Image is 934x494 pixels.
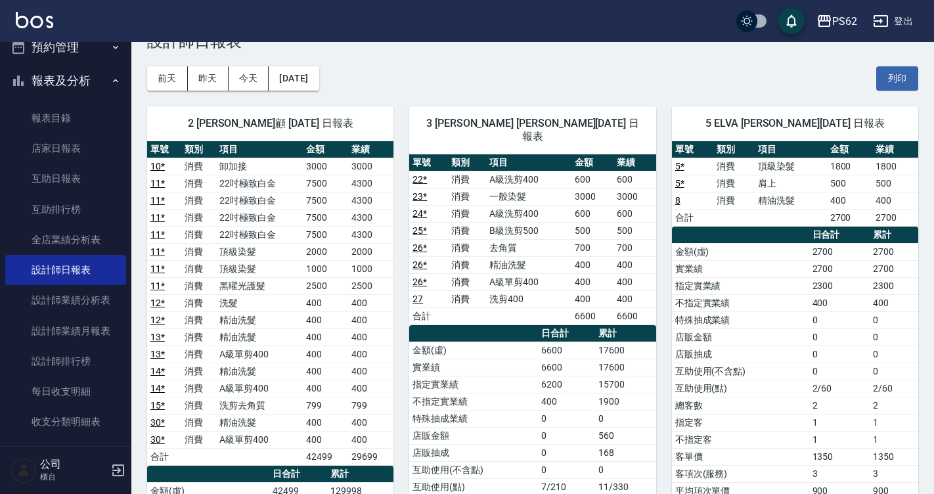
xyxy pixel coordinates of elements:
td: 0 [538,461,594,478]
td: 3000 [303,158,348,175]
td: 總客數 [672,397,809,414]
a: 互助日報表 [5,164,126,194]
th: 日合計 [809,227,870,244]
td: 消費 [448,273,486,290]
td: 3 [870,465,918,482]
a: 報表目錄 [5,103,126,133]
a: 每日收支明細 [5,376,126,407]
td: 22吋極致白金 [216,226,303,243]
td: 卸加接 [216,158,303,175]
td: 400 [613,273,656,290]
td: 400 [303,328,348,346]
button: 今天 [229,66,269,91]
a: 設計師業績月報表 [5,316,126,346]
button: 報表及分析 [5,64,126,98]
td: 店販金額 [672,328,809,346]
td: 消費 [181,363,215,380]
a: 設計師日報表 [5,255,126,285]
td: 消費 [181,277,215,294]
td: 3000 [571,188,613,205]
td: 不指定實業績 [409,393,538,410]
td: 400 [827,192,873,209]
td: 消費 [448,256,486,273]
td: 6600 [613,307,656,325]
th: 項目 [216,141,303,158]
button: [DATE] [269,66,319,91]
td: 29699 [348,448,393,465]
td: 頂級染髮 [755,158,827,175]
td: 2700 [827,209,873,226]
td: 互助使用(不含點) [409,461,538,478]
td: 指定實業績 [672,277,809,294]
td: 3 [809,465,870,482]
td: 400 [613,256,656,273]
td: 4300 [348,192,393,209]
td: 肩上 [755,175,827,192]
td: 2 [809,397,870,414]
td: 1 [870,414,918,431]
td: 不指定實業績 [672,294,809,311]
button: 列印 [876,66,918,91]
td: 一般染髮 [486,188,571,205]
span: 3 [PERSON_NAME] [PERSON_NAME][DATE] 日報表 [425,117,640,143]
td: 消費 [181,294,215,311]
td: 400 [538,393,594,410]
td: 消費 [448,239,486,256]
td: 4300 [348,209,393,226]
td: 0 [538,427,594,444]
th: 金額 [827,141,873,158]
img: Person [11,457,37,483]
p: 櫃台 [40,471,107,483]
table: a dense table [409,154,656,325]
td: 精油洗髮 [755,192,827,209]
span: 2 [PERSON_NAME]顧 [DATE] 日報表 [163,117,378,130]
td: 特殊抽成業績 [409,410,538,427]
th: 單號 [409,154,447,171]
td: 700 [571,239,613,256]
td: 消費 [181,380,215,397]
table: a dense table [672,141,918,227]
td: 400 [303,311,348,328]
div: PS62 [832,13,857,30]
td: 實業績 [672,260,809,277]
button: save [778,8,805,34]
td: 22吋極致白金 [216,175,303,192]
td: 1900 [595,393,656,410]
td: 400 [348,380,393,397]
td: 400 [348,414,393,431]
td: 6600 [538,359,594,376]
td: 店販抽成 [672,346,809,363]
td: 1 [809,414,870,431]
button: PS62 [811,8,862,35]
td: B級洗剪500 [486,222,571,239]
td: 2/60 [870,380,918,397]
td: A級單剪400 [216,346,303,363]
td: 消費 [181,260,215,277]
td: 400 [348,311,393,328]
td: 消費 [448,290,486,307]
td: 2700 [870,243,918,260]
th: 類別 [448,154,486,171]
td: 400 [348,328,393,346]
td: 0 [595,461,656,478]
td: 頂級染髮 [216,243,303,260]
td: 2 [870,397,918,414]
td: 洗剪去角質 [216,397,303,414]
td: 7500 [303,209,348,226]
td: 400 [571,273,613,290]
a: 設計師業績分析表 [5,285,126,315]
td: 400 [870,294,918,311]
td: 消費 [181,209,215,226]
a: 收支分類明細表 [5,407,126,437]
td: 400 [571,290,613,307]
td: 0 [809,311,870,328]
th: 累計 [595,325,656,342]
td: 500 [613,222,656,239]
td: 1800 [872,158,918,175]
td: 合計 [409,307,447,325]
td: 精油洗髮 [216,363,303,380]
td: 消費 [181,175,215,192]
th: 業績 [613,154,656,171]
td: 400 [303,363,348,380]
td: 400 [571,256,613,273]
